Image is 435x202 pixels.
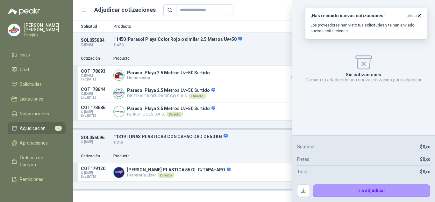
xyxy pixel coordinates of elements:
p: Subtotal [297,143,314,150]
img: Logo peakr [8,8,40,15]
p: Ferretería Líder [127,173,231,178]
span: Licitaciones [20,95,43,102]
span: C: [DATE] [81,74,110,78]
p: 11450 [113,42,336,48]
p: COT179120 [81,166,110,171]
p: Homecenter [127,75,210,80]
p: COT178693 [81,69,110,74]
p: Total [297,168,307,175]
p: 11450 | Parasol Playa Color Rojo o similar 2.5 Metros Uv+50 [113,36,336,42]
p: Solicitud [81,24,110,28]
a: Negociaciones [8,108,66,120]
p: Precio [281,153,313,159]
a: Inicio [8,49,66,61]
img: Company Logo [114,70,124,80]
p: C: [DATE] [81,140,110,144]
p: Parasol Playa 2.5 Metros Uv+50 Surtido [127,106,215,112]
span: Remisiones [20,176,43,183]
span: Chat [20,66,29,73]
a: Licitaciones [8,93,66,105]
a: Aprobaciones [8,137,66,149]
span: Exp: [DATE] [81,114,110,118]
img: Company Logo [114,167,124,178]
p: [PERSON_NAME] [PERSON_NAME] [24,23,66,32]
p: Cotización [81,153,110,159]
p: Producto [113,24,336,28]
span: ahora [407,13,417,19]
p: SOL055884 [81,38,110,43]
p: COT178644 [81,87,110,92]
p: Comienza añadiendo una nueva cotización para adjudicar [305,77,422,82]
img: Company Logo [114,106,124,117]
p: Parasol Playa 2.5 Metros Uv+50 Surtido [127,70,210,75]
h1: Adjudicar cotizaciones [94,5,156,14]
p: Producto [113,56,277,62]
button: ¡Has recibido nuevas cotizaciones!ahora Los proveedores han visto tus solicitudes y te han enviad... [305,8,427,39]
a: Órdenes de Compra [8,152,66,171]
span: C: [DATE] [81,110,110,114]
div: Directo [158,173,175,178]
span: 2 [55,126,62,131]
span: Crédito 45 días [281,113,313,116]
span: C: [DATE] [81,171,110,175]
span: Adjudicación [20,125,46,132]
img: Company Logo [8,24,20,36]
a: Chat [8,64,66,76]
p: FERROTOOLS S.A.S. [127,112,215,117]
p: Parasol Playa 2.5 Metros Uv+50 Surtido [127,88,215,94]
a: Solicitudes [8,78,66,90]
p: $ 2.213.400 [281,166,313,177]
span: C: [DATE] [81,92,110,96]
p: $ [420,168,430,175]
span: ,00 [425,170,430,174]
div: Directo [166,112,183,117]
span: Exp: [DATE] [81,78,110,81]
span: Exp: [DATE] [81,96,110,100]
p: $ [420,143,430,150]
p: $ 123.088 [281,69,313,79]
p: [PERSON_NAME] PLASTICA 55 GL C/TAPA+ARO [127,167,231,173]
p: $ 217.770 [281,105,313,116]
span: Exp: [DATE] [81,175,110,179]
p: Precio [281,56,313,62]
p: C: [DATE] [81,43,110,47]
p: Producto [113,153,277,159]
span: Solicitudes [20,81,42,88]
img: Company Logo [114,88,124,99]
span: Crédito 60 días [281,76,313,79]
p: $ [420,156,430,163]
span: Negociaciones [20,110,49,117]
p: Sin cotizaciones [346,72,381,77]
button: Ir a adjudicar [313,184,430,197]
span: De contado [281,94,313,98]
span: 0 [423,157,430,162]
span: ,00 [425,158,430,162]
p: 11319 [113,139,336,146]
span: 0 [423,169,430,174]
p: Los proveedores han visto tus solicitudes y te han enviado nuevas cotizaciones. [310,22,422,34]
span: 0 [423,144,430,149]
a: Remisiones [8,173,66,185]
p: DISTRIALFA DEL PACIFICO S.A.S. [127,94,215,99]
p: 11319 | TINAS PLASTICAS CON CAPACIDAD DE 50 KG [113,134,336,139]
h3: ¡Has recibido nuevas cotizaciones! [310,13,404,19]
a: Adjudicación2 [8,122,66,134]
p: COT178686 [81,105,110,110]
p: $ 201.586 [281,87,313,98]
span: Órdenes de Compra [20,154,60,168]
span: Crédito 30 días [281,174,313,177]
p: Cotización [81,56,110,62]
div: Directo [189,94,206,99]
p: SOL056096 [81,135,110,140]
span: Aprobaciones [20,139,48,146]
p: Patojito [24,33,66,37]
span: Inicio [20,51,30,58]
span: ,00 [425,145,430,149]
p: Fletes [297,156,309,163]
